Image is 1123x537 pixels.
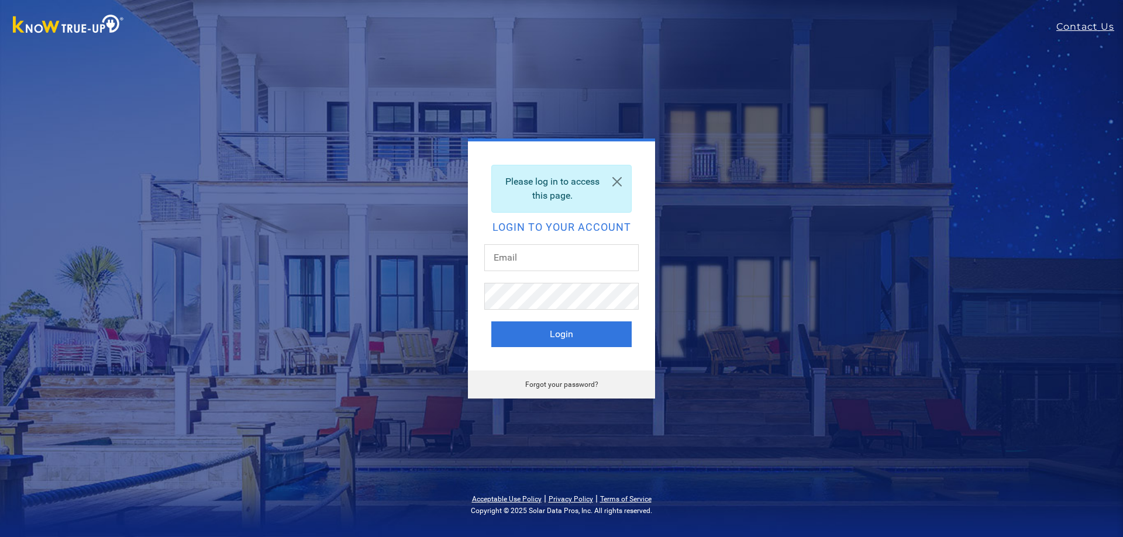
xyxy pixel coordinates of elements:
[544,493,546,504] span: |
[525,380,598,389] a: Forgot your password?
[484,244,639,271] input: Email
[1056,20,1123,34] a: Contact Us
[472,495,542,503] a: Acceptable Use Policy
[7,12,130,39] img: Know True-Up
[600,495,652,503] a: Terms of Service
[549,495,593,503] a: Privacy Policy
[491,222,632,233] h2: Login to your account
[491,165,632,213] div: Please log in to access this page.
[603,165,631,198] a: Close
[595,493,598,504] span: |
[491,321,632,347] button: Login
